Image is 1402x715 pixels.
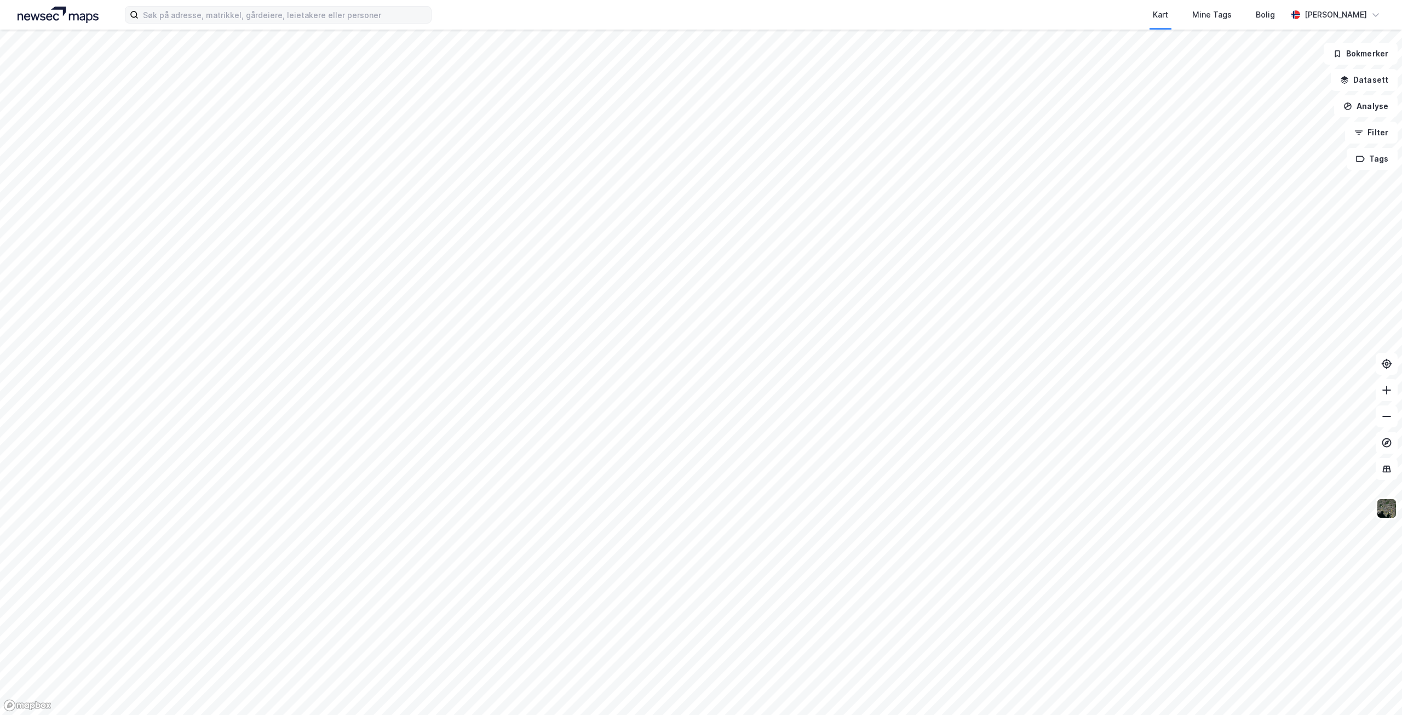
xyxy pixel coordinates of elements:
[139,7,431,23] input: Søk på adresse, matrikkel, gårdeiere, leietakere eller personer
[1256,8,1275,21] div: Bolig
[18,7,99,23] img: logo.a4113a55bc3d86da70a041830d287a7e.svg
[3,699,51,712] a: Mapbox homepage
[1192,8,1232,21] div: Mine Tags
[1324,43,1398,65] button: Bokmerker
[1376,498,1397,519] img: 9k=
[1331,69,1398,91] button: Datasett
[1347,662,1402,715] div: Kontrollprogram for chat
[1347,662,1402,715] iframe: Chat Widget
[1347,148,1398,170] button: Tags
[1334,95,1398,117] button: Analyse
[1153,8,1168,21] div: Kart
[1345,122,1398,144] button: Filter
[1305,8,1367,21] div: [PERSON_NAME]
